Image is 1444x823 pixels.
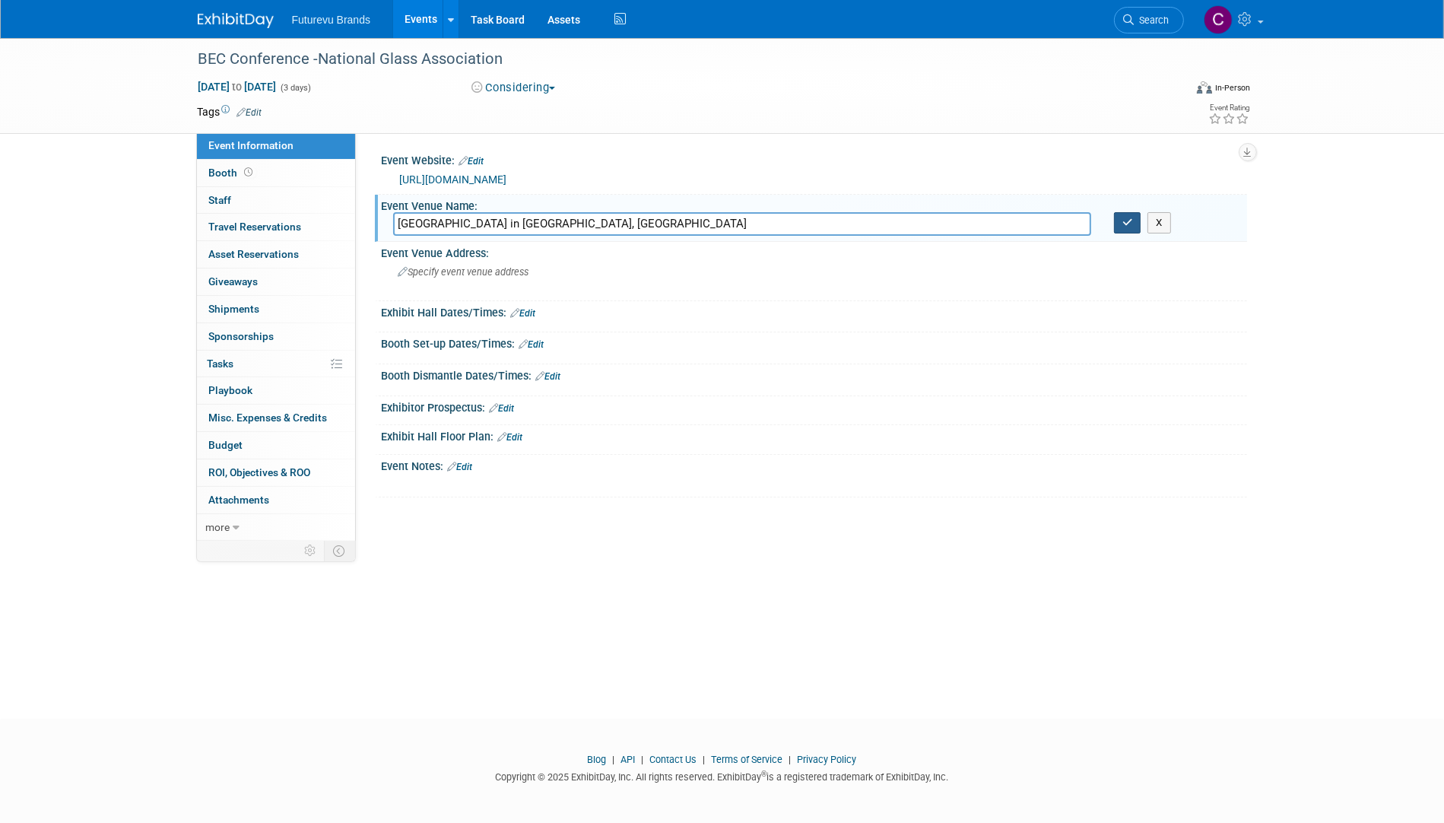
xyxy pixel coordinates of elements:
[209,194,232,206] span: Staff
[324,541,355,561] td: Toggle Event Tabs
[209,221,302,233] span: Travel Reservations
[490,403,515,414] a: Edit
[197,323,355,350] a: Sponsorships
[209,275,259,288] span: Giveaways
[400,173,507,186] a: [URL][DOMAIN_NAME]
[209,248,300,260] span: Asset Reservations
[197,160,355,186] a: Booth
[1147,212,1171,234] button: X
[511,308,536,319] a: Edit
[193,46,1161,73] div: BEC Conference -National Glass Association
[621,754,636,765] a: API
[197,405,355,431] a: Misc. Expenses & Credits
[1135,14,1169,26] span: Search
[208,357,234,370] span: Tasks
[197,377,355,404] a: Playbook
[712,754,783,765] a: Terms of Service
[650,754,697,765] a: Contact Us
[197,351,355,377] a: Tasks
[197,514,355,541] a: more
[1214,82,1250,94] div: In-Person
[382,332,1247,352] div: Booth Set-up Dates/Times:
[298,541,325,561] td: Personalize Event Tab Strip
[280,83,312,93] span: (3 days)
[209,439,243,451] span: Budget
[536,371,561,382] a: Edit
[382,301,1247,321] div: Exhibit Hall Dates/Times:
[292,14,371,26] span: Futurevu Brands
[198,13,274,28] img: ExhibitDay
[209,167,256,179] span: Booth
[197,214,355,240] a: Travel Reservations
[209,494,270,506] span: Attachments
[498,432,523,443] a: Edit
[209,330,275,342] span: Sponsorships
[700,754,709,765] span: |
[382,396,1247,416] div: Exhibitor Prospectus:
[382,364,1247,384] div: Booth Dismantle Dates/Times:
[197,187,355,214] a: Staff
[1208,104,1249,112] div: Event Rating
[209,384,253,396] span: Playbook
[448,462,473,472] a: Edit
[588,754,607,765] a: Blog
[1197,81,1212,94] img: Format-Inperson.png
[197,487,355,513] a: Attachments
[198,104,262,119] td: Tags
[382,455,1247,475] div: Event Notes:
[197,296,355,323] a: Shipments
[1114,7,1184,33] a: Search
[762,770,767,778] sup: ®
[466,80,561,96] button: Considering
[197,432,355,459] a: Budget
[382,149,1247,169] div: Event Website:
[237,107,262,118] a: Edit
[209,303,260,315] span: Shipments
[242,167,256,178] span: Booth not reserved yet
[209,411,328,424] span: Misc. Expenses & Credits
[209,139,294,151] span: Event Information
[209,466,311,478] span: ROI, Objectives & ROO
[609,754,619,765] span: |
[398,266,529,278] span: Specify event venue address
[382,425,1247,445] div: Exhibit Hall Floor Plan:
[198,80,278,94] span: [DATE] [DATE]
[206,521,230,533] span: more
[785,754,795,765] span: |
[1204,5,1233,34] img: CHERYL CLOWES
[197,459,355,486] a: ROI, Objectives & ROO
[459,156,484,167] a: Edit
[798,754,857,765] a: Privacy Policy
[638,754,648,765] span: |
[382,242,1247,261] div: Event Venue Address:
[197,269,355,295] a: Giveaways
[1094,79,1251,102] div: Event Format
[230,81,245,93] span: to
[197,241,355,268] a: Asset Reservations
[519,339,544,350] a: Edit
[197,132,355,159] a: Event Information
[382,195,1247,214] div: Event Venue Name:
